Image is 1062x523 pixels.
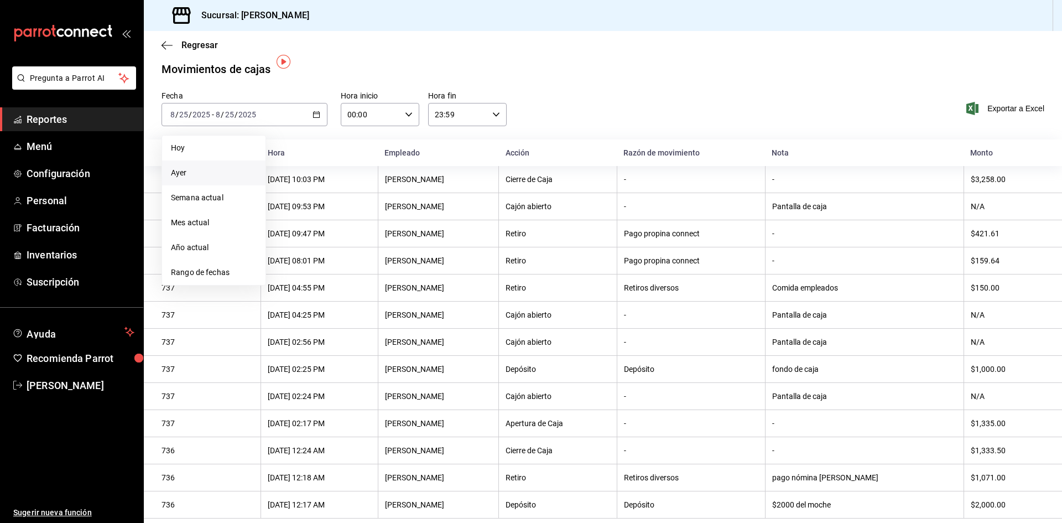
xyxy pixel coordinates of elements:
div: - [624,175,758,184]
span: Recomienda Parrot [27,351,134,366]
div: [DATE] 04:55 PM [268,283,371,292]
div: [PERSON_NAME] [385,202,492,211]
div: [PERSON_NAME] [385,310,492,319]
img: Tooltip marker [277,55,290,69]
div: Cierre de Caja [506,446,610,455]
span: Facturación [27,220,134,235]
div: - [772,446,957,455]
input: ---- [238,110,257,119]
div: $1,335.00 [971,419,1044,428]
div: Cajón abierto [506,310,610,319]
div: Cajón abierto [506,202,610,211]
div: Pantalla de caja [772,338,957,346]
div: Retiro [506,256,610,265]
span: - [212,110,214,119]
span: / [235,110,238,119]
button: Pregunta a Parrot AI [12,66,136,90]
div: Pago propina connect [624,256,758,265]
div: [PERSON_NAME] [385,175,492,184]
div: Comida empleados [772,283,957,292]
input: -- [225,110,235,119]
div: [DATE] 02:17 PM [268,419,371,428]
div: N/A [971,310,1044,319]
h3: Sucursal: [PERSON_NAME] [192,9,309,22]
div: Retiro [506,473,610,482]
div: Retiros diversos [624,283,758,292]
div: Cierre de Caja [506,175,610,184]
div: Cajón abierto [506,338,610,346]
div: [PERSON_NAME] [385,283,492,292]
button: Regresar [162,40,218,50]
div: [DATE] 04:25 PM [268,310,371,319]
label: Fecha [162,92,327,100]
div: [PERSON_NAME] [385,365,492,374]
div: - [772,229,957,238]
div: Pantalla de caja [772,202,957,211]
div: - [772,175,957,184]
label: Hora fin [428,92,507,100]
div: - [772,419,957,428]
span: [PERSON_NAME] [27,378,134,393]
span: Pregunta a Parrot AI [30,73,119,84]
div: $2000 del moche [772,500,957,509]
div: $3,258.00 [971,175,1044,184]
div: 737 [162,283,254,292]
button: Exportar a Excel [969,102,1044,115]
div: 737 [162,338,254,346]
span: Inventarios [27,247,134,262]
div: [PERSON_NAME] [385,473,492,482]
a: Pregunta a Parrot AI [8,80,136,92]
input: ---- [192,110,211,119]
span: Configuración [27,166,134,181]
div: Movimientos de cajas [162,61,271,77]
div: [PERSON_NAME] [385,392,492,401]
th: Empleado [378,139,498,166]
div: [DATE] 02:25 PM [268,365,371,374]
div: [DATE] 09:53 PM [268,202,371,211]
div: Retiros diversos [624,473,758,482]
div: 737 [162,392,254,401]
div: N/A [971,202,1044,211]
div: [PERSON_NAME] [385,256,492,265]
div: [PERSON_NAME] [385,419,492,428]
div: - [624,419,758,428]
div: Depósito [624,500,758,509]
div: $2,000.00 [971,500,1044,509]
span: Año actual [171,242,257,253]
div: Pago propina connect [624,229,758,238]
div: Pantalla de caja [772,310,957,319]
div: N/A [971,338,1044,346]
span: Reportes [27,112,134,127]
div: [DATE] 12:24 AM [268,446,371,455]
div: [DATE] 12:18 AM [268,473,371,482]
div: fondo de caja [772,365,957,374]
span: Regresar [181,40,218,50]
div: 737 [162,365,254,374]
span: / [175,110,179,119]
div: $1,000.00 [971,365,1044,374]
div: [DATE] 02:56 PM [268,338,371,346]
div: - [624,338,758,346]
div: [DATE] 12:17 AM [268,500,371,509]
span: Sugerir nueva función [13,507,134,519]
div: Retiro [506,229,610,238]
div: 736 [162,446,254,455]
th: Razón de movimiento [617,139,765,166]
span: Suscripción [27,275,134,289]
label: Hora inicio [341,92,419,100]
input: -- [215,110,221,119]
div: Depósito [624,365,758,374]
span: Semana actual [171,192,257,204]
span: Personal [27,193,134,208]
input: -- [170,110,175,119]
div: - [772,256,957,265]
div: Depósito [506,500,610,509]
div: pago nómina [PERSON_NAME] [772,473,957,482]
div: [PERSON_NAME] [385,446,492,455]
div: $159.64 [971,256,1044,265]
span: Menú [27,139,134,154]
div: - [624,446,758,455]
span: / [221,110,224,119]
div: [DATE] 09:47 PM [268,229,371,238]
